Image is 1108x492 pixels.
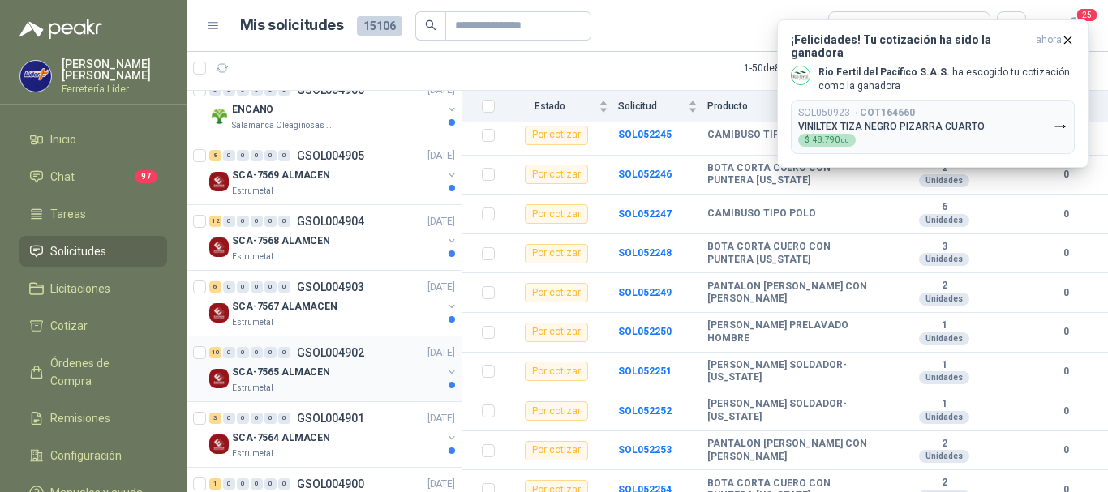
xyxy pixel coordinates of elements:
b: COT164660 [860,107,915,118]
a: SOL052252 [618,405,672,417]
p: VINILTEX TIZA NEGRO PIZARRA CUARTO [798,121,985,132]
div: 0 [237,216,249,227]
div: Por cotizar [525,165,588,184]
div: Por cotizar [525,283,588,302]
th: Estado [505,91,618,122]
div: 0 [278,478,290,490]
p: SOL050923 → [798,107,915,119]
a: SOL052251 [618,366,672,377]
div: 0 [278,281,290,293]
b: 0 [1043,404,1089,419]
a: 8 0 0 0 0 0 GSOL004905[DATE] Company LogoSCA-7569 ALMACENEstrumetal [209,146,458,198]
a: 10 0 0 0 0 0 GSOL004902[DATE] Company LogoSCA-7565 ALMACENEstrumetal [209,343,458,395]
p: Estrumetal [232,250,273,263]
div: Unidades [919,293,969,306]
b: 0 [1043,324,1089,340]
p: GSOL004900 [297,478,364,490]
div: 0 [223,413,235,424]
p: [DATE] [427,477,455,492]
b: 0 [1043,364,1089,379]
div: 0 [223,478,235,490]
th: Producto [707,91,888,122]
p: SCA-7565 ALMACEN [232,365,330,380]
span: Solicitud [618,101,685,112]
b: BOTA CORTA CUERO CON PUNTERA [US_STATE] [707,241,878,266]
b: PANTALON [PERSON_NAME] CON [PERSON_NAME] [707,280,878,306]
div: 0 [264,281,277,293]
div: 1 - 50 de 8785 [744,55,849,81]
p: [DATE] [427,345,455,361]
div: Unidades [919,411,969,424]
div: Por cotizar [525,126,588,145]
b: 0 [1043,246,1089,261]
div: 0 [223,150,235,161]
span: search [425,19,436,31]
a: Tareas [19,199,167,229]
span: Remisiones [50,409,110,427]
b: 2 [888,477,1000,490]
p: [DATE] [427,148,455,164]
span: 97 [135,170,157,183]
p: Salamanca Oleaginosas SAS [232,119,334,132]
span: Solicitudes [50,242,106,260]
span: Inicio [50,130,76,148]
div: 0 [264,478,277,490]
p: [DATE] [427,411,455,426]
b: 2 [888,162,1000,175]
div: 0 [264,216,277,227]
div: Por cotizar [525,401,588,421]
div: Unidades [919,371,969,384]
a: SOL052248 [618,247,672,259]
a: SOL052253 [618,444,672,456]
p: SCA-7568 ALAMCEN [232,233,330,249]
div: 0 [264,347,277,358]
b: 1 [888,319,1000,332]
p: GSOL004904 [297,216,364,227]
a: SOL052249 [618,287,672,298]
div: 0 [264,150,277,161]
a: 3 0 0 0 0 0 GSOL004901[DATE] Company LogoSCA-7564 ALMACENEstrumetal [209,409,458,460]
span: Estado [505,101,595,112]
div: Unidades [919,214,969,227]
a: Configuración [19,440,167,471]
div: 12 [209,216,221,227]
p: SCA-7567 ALAMACEN [232,299,337,314]
b: 6 [888,201,1000,214]
a: Licitaciones [19,273,167,304]
p: GSOL004901 [297,413,364,424]
p: Ferretería Líder [62,84,167,94]
div: 0 [237,150,249,161]
a: Inicio [19,124,167,155]
span: Tareas [50,205,86,223]
b: BOTA CORTA CUERO CON PUNTERA [US_STATE] [707,162,878,187]
img: Company Logo [20,61,51,92]
span: Órdenes de Compra [50,354,152,390]
div: 0 [251,281,263,293]
div: Unidades [919,174,969,187]
p: [DATE] [427,280,455,295]
div: 0 [251,478,263,490]
b: 0 [1043,207,1089,222]
div: 6 [209,281,221,293]
span: 25 [1076,7,1098,23]
div: 10 [209,347,221,358]
p: GSOL004903 [297,281,364,293]
a: SOL052250 [618,326,672,337]
b: 2 [888,438,1000,451]
span: Licitaciones [50,280,110,297]
img: Company Logo [209,434,229,454]
div: 0 [223,216,235,227]
p: [DATE] [427,214,455,229]
img: Company Logo [209,303,229,323]
div: 0 [223,347,235,358]
div: Todas [839,17,873,35]
div: 0 [264,413,277,424]
div: 8 [209,150,221,161]
div: 0 [237,478,249,490]
p: SCA-7569 ALMACEN [232,168,330,183]
a: Cotizar [19,310,167,341]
